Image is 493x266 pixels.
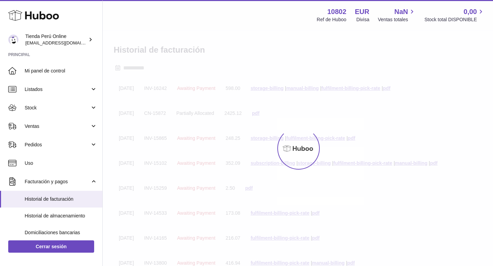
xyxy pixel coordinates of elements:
strong: 10802 [327,7,346,16]
span: Mi panel de control [25,68,97,74]
div: Divisa [356,16,369,23]
a: NaN Ventas totales [378,7,416,23]
span: Ventas totales [378,16,416,23]
strong: EUR [355,7,369,16]
span: Stock [25,105,90,111]
img: contacto@tiendaperuonline.com [8,35,18,45]
span: Historial de almacenamiento [25,213,97,219]
span: Listados [25,86,90,93]
a: 0,00 Stock total DISPONIBLE [425,7,485,23]
span: Stock total DISPONIBLE [425,16,485,23]
span: Pedidos [25,142,90,148]
a: Cerrar sesión [8,240,94,253]
div: Ref de Huboo [317,16,346,23]
span: Historial de facturación [25,196,97,202]
span: 0,00 [464,7,477,16]
div: Tienda Perú Online [25,33,87,46]
span: [EMAIL_ADDRESS][DOMAIN_NAME] [25,40,101,45]
span: Uso [25,160,97,167]
span: Ventas [25,123,90,130]
span: NaN [394,7,408,16]
span: Domiciliaciones bancarias [25,229,97,236]
span: Facturación y pagos [25,178,90,185]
